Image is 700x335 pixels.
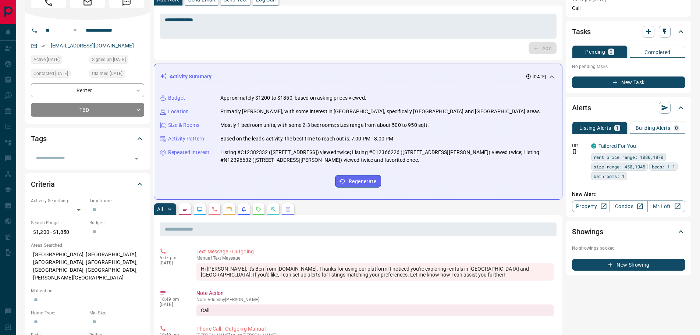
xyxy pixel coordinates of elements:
[31,288,144,294] p: Motivation:
[585,49,605,54] p: Pending
[270,206,276,212] svg: Opportunities
[594,153,663,161] span: rent price range: 1080,1870
[92,56,126,63] span: Signed up [DATE]
[610,200,647,212] a: Condos
[197,206,203,212] svg: Lead Browsing Activity
[652,163,675,170] span: beds: 1-1
[196,256,212,261] span: manual
[220,94,366,102] p: Approximately $1200 to $1850, based on asking prices viewed.
[636,125,671,131] p: Building Alerts
[196,248,554,256] p: Text Message - Outgoing
[241,206,247,212] svg: Listing Alerts
[31,130,144,147] div: Tags
[533,74,546,80] p: [DATE]
[31,242,144,249] p: Areas Searched:
[31,197,86,204] p: Actively Searching:
[256,206,262,212] svg: Requests
[644,50,671,55] p: Completed
[160,255,185,260] p: 5:07 pm
[226,206,232,212] svg: Emails
[572,226,603,238] h2: Showings
[71,26,79,35] button: Open
[594,163,645,170] span: size range: 450,1045
[160,260,185,265] p: [DATE]
[31,133,46,145] h2: Tags
[572,190,685,198] p: New Alert:
[31,70,86,80] div: Fri Sep 12 2025
[594,172,625,180] span: bathrooms: 1
[572,76,685,88] button: New Task
[196,297,554,302] p: Note Added by [PERSON_NAME]
[168,149,209,156] p: Repeated Interest
[196,256,554,261] p: Text Message
[157,207,163,212] p: All
[572,223,685,240] div: Showings
[572,4,685,12] p: Call
[170,73,212,81] p: Activity Summary
[220,108,541,115] p: Primarily [PERSON_NAME], with some interest in [GEOGRAPHIC_DATA], specifically [GEOGRAPHIC_DATA] ...
[572,259,685,271] button: New Showing
[31,249,144,284] p: [GEOGRAPHIC_DATA], [GEOGRAPHIC_DATA], [GEOGRAPHIC_DATA], [GEOGRAPHIC_DATA], [GEOGRAPHIC_DATA], [G...
[335,175,381,188] button: Regenerate
[89,310,144,316] p: Min Size:
[647,200,685,212] a: Mr.Loft
[131,153,142,164] button: Open
[168,108,189,115] p: Location
[92,70,122,77] span: Claimed [DATE]
[31,83,144,97] div: Renter
[160,70,556,83] div: Activity Summary[DATE]
[31,56,86,66] div: Fri Sep 12 2025
[31,103,144,117] div: TBD
[220,135,393,143] p: Based on the lead's activity, the best time to reach out is: 7:00 PM - 8:00 PM
[610,49,612,54] p: 0
[168,94,185,102] p: Budget
[33,70,68,77] span: Contacted [DATE]
[591,143,596,149] div: condos.ca
[572,23,685,40] div: Tasks
[579,125,611,131] p: Listing Alerts
[220,149,556,164] p: Listing #C12382332 ([STREET_ADDRESS]) viewed twice; Listing #C12366226 ([STREET_ADDRESS][PERSON_N...
[89,56,144,66] div: Fri Sep 12 2025
[51,43,134,49] a: [EMAIL_ADDRESS][DOMAIN_NAME]
[598,143,636,149] a: Tailored For You
[168,121,200,129] p: Size & Rooms
[285,206,291,212] svg: Agent Actions
[160,297,185,302] p: 10:49 pm
[89,220,144,226] p: Budget:
[572,200,610,212] a: Property
[616,125,619,131] p: 1
[196,325,554,333] p: Phone Call - Outgoing Manual
[31,226,86,238] p: $1,200 - $1,850
[572,99,685,117] div: Alerts
[572,245,685,252] p: No showings booked
[31,310,86,316] p: Home Type:
[168,135,204,143] p: Activity Pattern
[40,43,46,49] svg: Email Verified
[160,302,185,307] p: [DATE]
[89,70,144,80] div: Fri Sep 12 2025
[572,61,685,72] p: No pending tasks
[31,220,86,226] p: Search Range:
[31,175,144,193] div: Criteria
[675,125,678,131] p: 0
[572,26,591,38] h2: Tasks
[572,102,591,114] h2: Alerts
[572,142,587,149] p: Off
[182,206,188,212] svg: Notes
[572,149,577,154] svg: Push Notification Only
[220,121,429,129] p: Mostly 1 bedroom units, with some 2-3 bedrooms; sizes range from about 500 to 950 sqft.
[31,178,55,190] h2: Criteria
[33,56,60,63] span: Active [DATE]
[89,197,144,204] p: Timeframe:
[196,263,554,281] div: Hi [PERSON_NAME], it's Ben from [DOMAIN_NAME]. Thanks for using our platform! I noticed you're ex...
[196,304,554,316] div: Call
[196,289,554,297] p: Note Action
[212,206,217,212] svg: Calls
